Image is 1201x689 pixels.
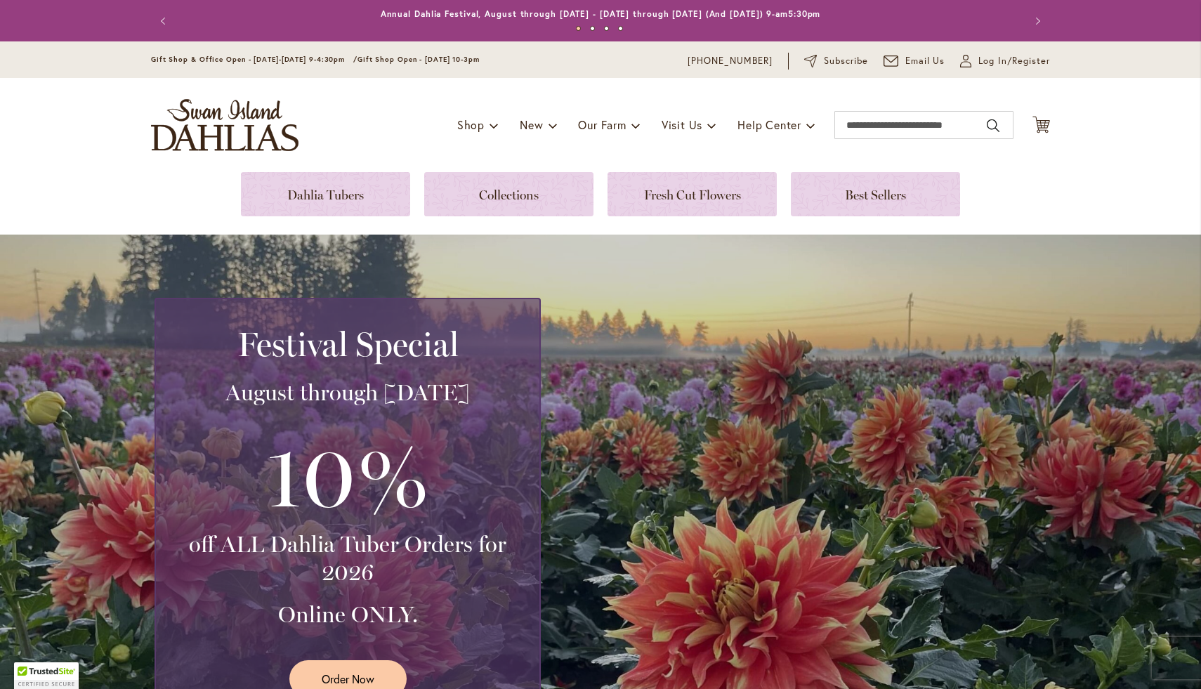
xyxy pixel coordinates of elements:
[824,54,868,68] span: Subscribe
[173,324,523,364] h2: Festival Special
[688,54,773,68] a: [PHONE_NUMBER]
[590,26,595,31] button: 2 of 4
[151,7,179,35] button: Previous
[173,601,523,629] h3: Online ONLY.
[804,54,868,68] a: Subscribe
[578,117,626,132] span: Our Farm
[151,99,298,151] a: store logo
[173,530,523,586] h3: off ALL Dahlia Tuber Orders for 2026
[457,117,485,132] span: Shop
[884,54,945,68] a: Email Us
[151,55,357,64] span: Gift Shop & Office Open - [DATE]-[DATE] 9-4:30pm /
[173,421,523,530] h3: 10%
[322,671,374,687] span: Order Now
[576,26,581,31] button: 1 of 4
[381,8,821,19] a: Annual Dahlia Festival, August through [DATE] - [DATE] through [DATE] (And [DATE]) 9-am5:30pm
[357,55,480,64] span: Gift Shop Open - [DATE] 10-3pm
[978,54,1050,68] span: Log In/Register
[618,26,623,31] button: 4 of 4
[14,662,79,689] div: TrustedSite Certified
[173,379,523,407] h3: August through [DATE]
[905,54,945,68] span: Email Us
[662,117,702,132] span: Visit Us
[960,54,1050,68] a: Log In/Register
[604,26,609,31] button: 3 of 4
[737,117,801,132] span: Help Center
[1022,7,1050,35] button: Next
[520,117,543,132] span: New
